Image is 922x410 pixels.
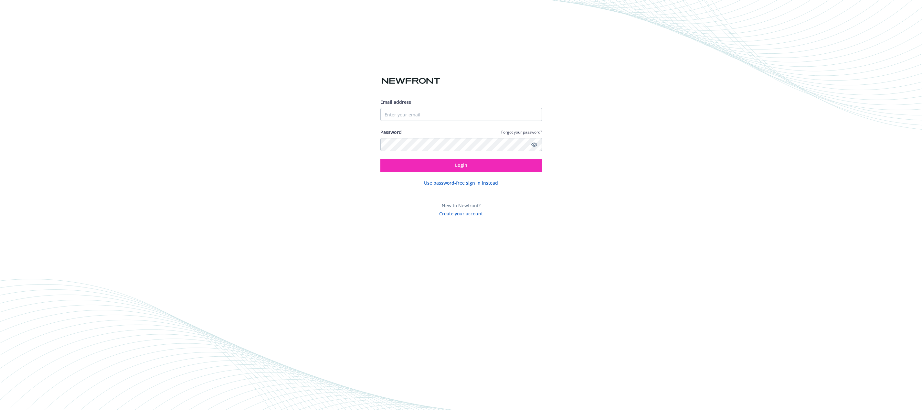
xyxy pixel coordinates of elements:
[424,179,498,186] button: Use password-free sign in instead
[442,202,481,209] span: New to Newfront?
[380,129,402,135] label: Password
[439,209,483,217] button: Create your account
[380,138,542,151] input: Enter your password
[455,162,467,168] span: Login
[380,108,542,121] input: Enter your email
[380,159,542,172] button: Login
[501,129,542,135] a: Forgot your password?
[380,75,441,87] img: Newfront logo
[530,141,538,148] a: Show password
[380,99,411,105] span: Email address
